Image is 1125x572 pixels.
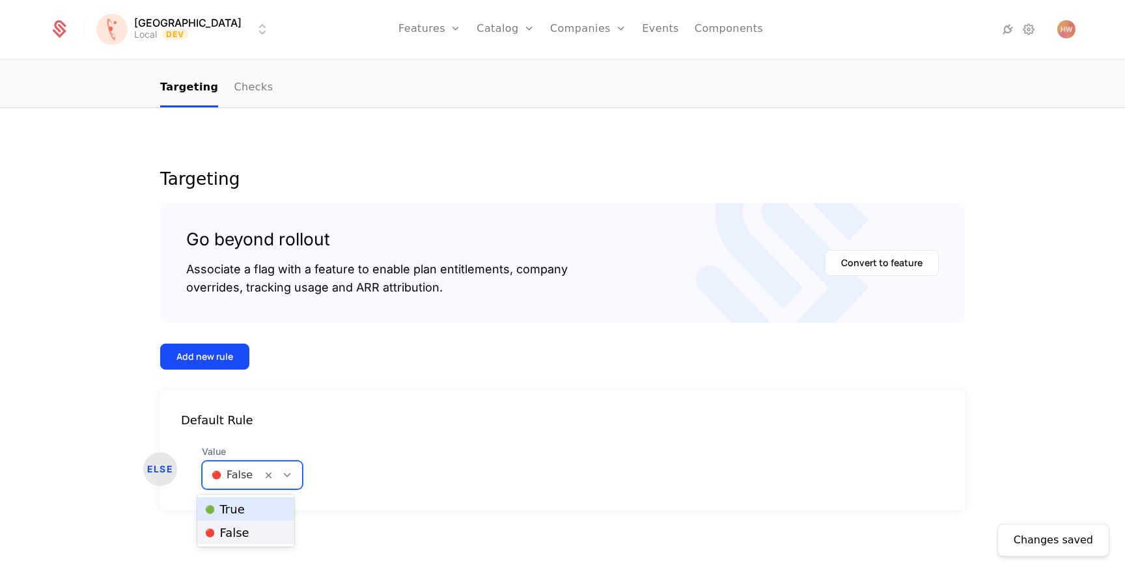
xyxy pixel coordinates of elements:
div: Targeting [160,170,965,187]
button: Select environment [100,15,270,44]
div: Associate a flag with a feature to enable plan entitlements, company overrides, tracking usage an... [186,260,568,297]
span: False [205,527,249,539]
button: Open user button [1057,20,1076,38]
span: Dev [162,29,189,40]
div: Default Rule [160,411,965,429]
div: ELSE [143,452,177,486]
button: Add new rule [160,344,249,370]
a: Targeting [160,69,218,107]
img: Florence [96,14,128,45]
span: 🔴 [205,528,215,538]
span: True [205,504,245,515]
a: Settings [1021,21,1036,37]
div: Changes saved [1014,532,1093,548]
div: Go beyond rollout [186,229,568,250]
span: Value [202,445,303,458]
button: Convert to feature [825,250,939,276]
div: Local [134,28,157,41]
ul: Choose Sub Page [160,69,273,107]
div: Add new rule [176,350,233,363]
span: [GEOGRAPHIC_DATA] [134,18,242,28]
span: 🟢 [205,504,215,515]
a: Integrations [1000,21,1016,37]
a: Checks [234,69,273,107]
img: Hank Warner [1057,20,1076,38]
nav: Main [160,69,965,107]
